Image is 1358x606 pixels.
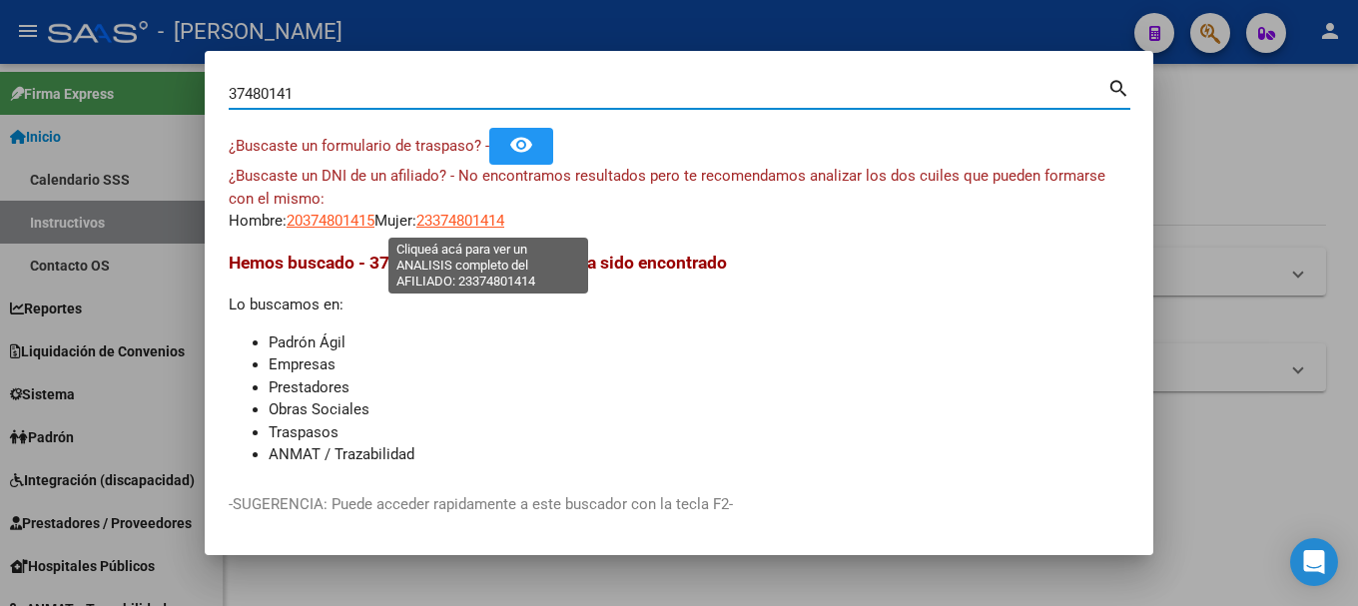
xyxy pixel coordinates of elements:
[1107,75,1130,99] mat-icon: search
[269,331,1129,354] li: Padrón Ágil
[269,466,1129,489] li: Traspasos Direccion
[269,443,1129,466] li: ANMAT / Trazabilidad
[269,398,1129,421] li: Obras Sociales
[269,421,1129,444] li: Traspasos
[229,137,489,155] span: ¿Buscaste un formulario de traspaso? -
[287,212,374,230] span: 20374801415
[269,376,1129,399] li: Prestadores
[229,250,1129,488] div: Lo buscamos en:
[1290,538,1338,586] div: Open Intercom Messenger
[269,353,1129,376] li: Empresas
[229,167,1105,208] span: ¿Buscaste un DNI de un afiliado? - No encontramos resultados pero te recomendamos analizar los do...
[509,133,533,157] mat-icon: remove_red_eye
[229,253,727,273] span: Hemos buscado - 37480141 - y el mismo no ha sido encontrado
[416,212,504,230] span: 23374801414
[229,165,1129,233] div: Hombre: Mujer:
[229,493,1129,516] p: -SUGERENCIA: Puede acceder rapidamente a este buscador con la tecla F2-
